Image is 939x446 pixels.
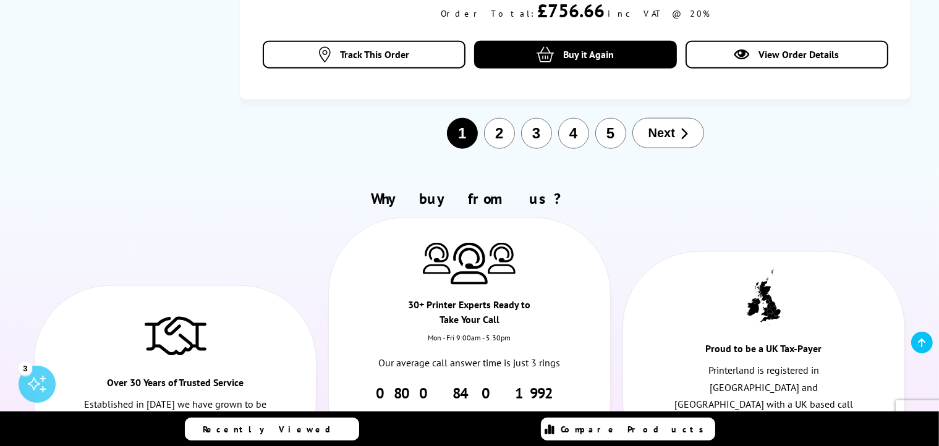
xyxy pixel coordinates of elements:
a: 0800 840 1992 [376,384,563,403]
p: Printerland is registered in [GEOGRAPHIC_DATA] and [GEOGRAPHIC_DATA] with a UK based call centre,... [665,362,862,446]
span: Recently Viewed [203,424,344,435]
div: 30+ Printer Experts Ready to Take Your Call [399,297,540,333]
div: 3 [19,361,32,375]
a: Buy it Again [474,41,677,69]
h2: Why buy from us? [28,189,911,208]
button: 2 [484,118,515,149]
button: 4 [558,118,589,149]
div: Let us help you choose the perfect printer for you home or business [371,403,567,446]
img: Printer Experts [451,243,488,285]
button: 3 [521,118,552,149]
a: Recently Viewed [185,418,359,440]
span: Track This Order [340,48,409,61]
span: View Order Details [759,48,839,61]
span: Buy it Again [563,48,614,61]
img: Printer Experts [488,243,516,274]
div: Over 30 Years of Trusted Service [105,375,245,396]
button: Next [632,118,704,148]
div: Proud to be a UK Tax-Payer [694,341,834,362]
a: Compare Products [541,418,715,440]
img: Printer Experts [423,243,451,274]
img: Trusted Service [145,311,206,360]
p: Our average call answer time is just 3 rings [371,355,567,371]
img: UK tax payer [747,269,781,326]
span: Compare Products [561,424,711,435]
button: 5 [595,118,626,149]
a: View Order Details [686,41,888,69]
div: Mon - Fri 9:00am - 5.30pm [329,333,610,355]
div: Order Total: [441,8,534,19]
span: Next [648,126,675,140]
a: Track This Order [263,41,465,69]
div: inc VAT @ 20% [608,8,710,19]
